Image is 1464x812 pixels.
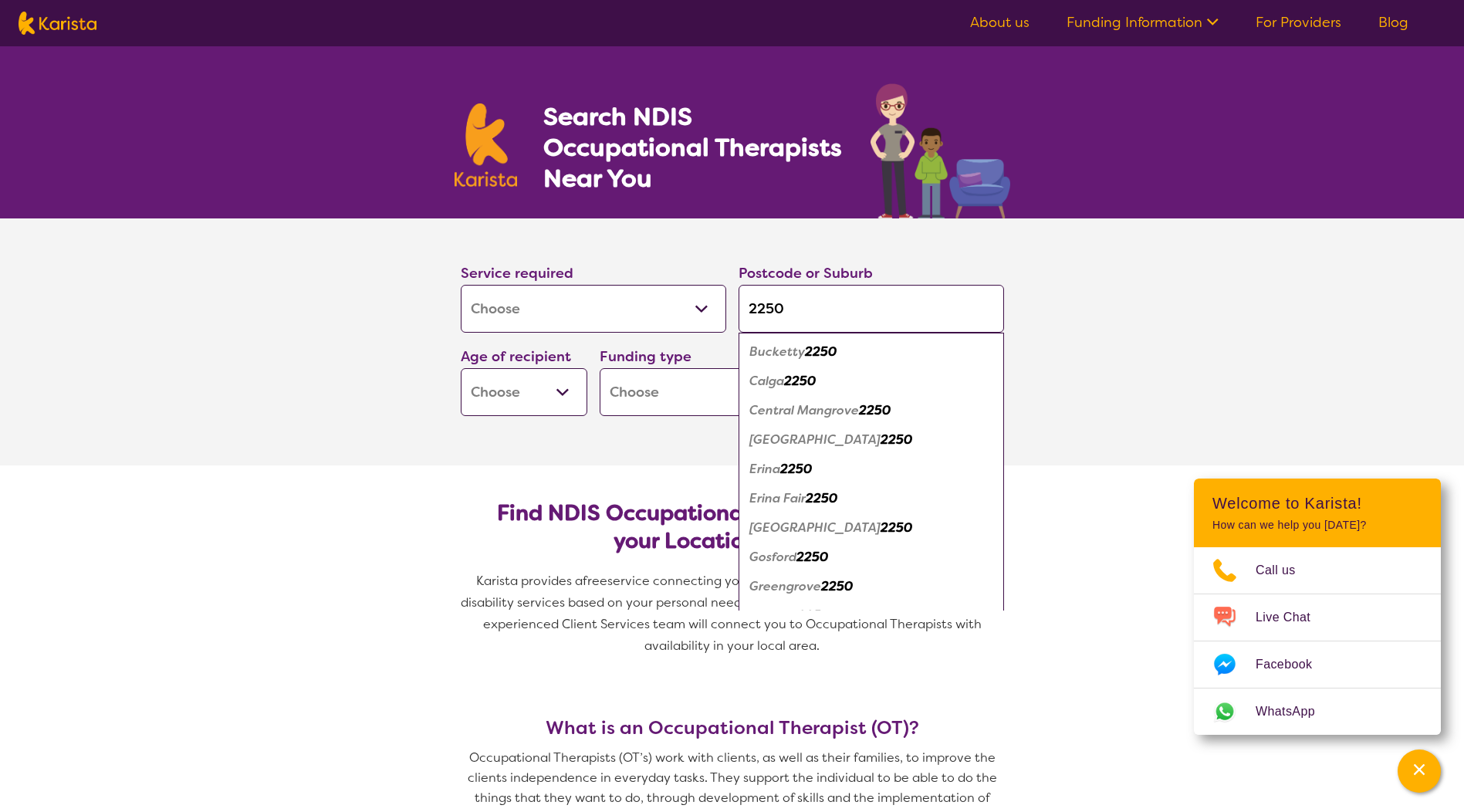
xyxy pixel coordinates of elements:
[1398,749,1441,793] button: Channel Menu
[19,12,96,35] img: Karista logo
[796,549,828,565] em: 2250
[543,101,844,194] h1: Search NDIS Occupational Therapists Near You
[749,343,805,360] em: Bucketty
[1194,547,1441,735] ul: Choose channel
[749,373,784,389] em: Calga
[780,461,812,477] em: 2250
[1212,519,1422,532] p: How can we help you [DATE]?
[970,13,1030,32] a: About us
[871,83,1010,218] img: occupational-therapy
[1256,559,1314,582] span: Call us
[739,264,873,283] label: Postcode or Suburb
[746,513,996,543] div: Glenworth Valley 2250
[749,519,881,536] em: [GEOGRAPHIC_DATA]
[739,285,1004,333] input: Type
[805,343,837,360] em: 2250
[749,578,821,594] em: Greengrove
[473,499,992,555] h2: Find NDIS Occupational Therapists based on your Location & Needs
[455,103,518,187] img: Karista logo
[461,264,573,283] label: Service required
[798,607,830,624] em: 2250
[749,461,780,477] em: Erina
[881,431,912,448] em: 2250
[746,425,996,455] div: East Gosford 2250
[1256,653,1330,676] span: Facebook
[746,367,996,396] div: Calga 2250
[746,543,996,572] div: Gosford 2250
[455,717,1010,739] h3: What is an Occupational Therapist (OT)?
[1067,13,1219,32] a: Funding Information
[746,455,996,484] div: Erina 2250
[821,578,853,594] em: 2250
[749,607,798,624] em: Holgate
[746,601,996,631] div: Holgate 2250
[1256,13,1341,32] a: For Providers
[881,519,912,536] em: 2250
[746,572,996,601] div: Greengrove 2250
[1194,479,1441,735] div: Channel Menu
[461,347,571,366] label: Age of recipient
[1212,494,1422,513] h2: Welcome to Karista!
[600,347,691,366] label: Funding type
[746,484,996,513] div: Erina Fair 2250
[749,549,796,565] em: Gosford
[784,373,816,389] em: 2250
[749,490,806,506] em: Erina Fair
[749,431,881,448] em: [GEOGRAPHIC_DATA]
[1256,606,1329,629] span: Live Chat
[461,573,1007,654] span: service connecting you with Occupational Therapists and other disability services based on your p...
[1378,13,1408,32] a: Blog
[806,490,837,506] em: 2250
[1256,700,1334,723] span: WhatsApp
[746,396,996,425] div: Central Mangrove 2250
[859,402,891,418] em: 2250
[583,573,607,589] span: free
[746,337,996,367] div: Bucketty 2250
[476,573,583,589] span: Karista provides a
[749,402,859,418] em: Central Mangrove
[1194,689,1441,735] a: Web link opens in a new tab.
